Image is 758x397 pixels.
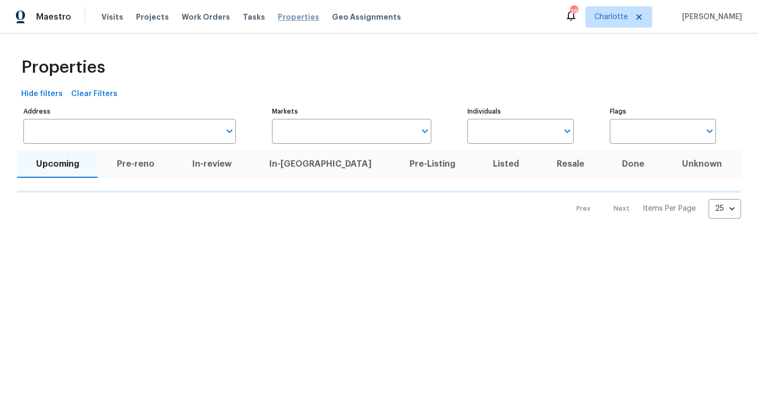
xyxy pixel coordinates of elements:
button: Clear Filters [67,84,122,104]
button: Open [702,124,717,139]
span: Geo Assignments [332,12,401,22]
span: Pre-reno [104,157,167,171]
span: Visits [101,12,123,22]
button: Hide filters [17,84,67,104]
button: Open [222,124,237,139]
span: Clear Filters [71,88,117,101]
span: Work Orders [182,12,230,22]
nav: Pagination Navigation [566,199,741,219]
label: Markets [272,108,431,115]
span: Done [610,157,657,171]
span: Tasks [243,13,265,21]
span: Listed [481,157,532,171]
div: 25 [709,195,741,222]
span: Upcoming [23,157,91,171]
span: In-[GEOGRAPHIC_DATA] [257,157,384,171]
span: [PERSON_NAME] [678,12,742,22]
button: Open [418,124,432,139]
span: In-review [180,157,244,171]
span: Unknown [670,157,735,171]
span: Properties [21,62,105,73]
span: Resale [544,157,597,171]
span: Pre-Listing [397,157,467,171]
p: Items Per Page [643,203,696,214]
label: Individuals [467,108,574,115]
span: Charlotte [594,12,628,22]
label: Flags [610,108,716,115]
span: Hide filters [21,88,63,101]
span: Properties [278,12,319,22]
span: Maestro [36,12,71,22]
label: Address [23,108,236,115]
div: 38 [570,6,577,17]
button: Open [560,124,575,139]
span: Projects [136,12,169,22]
